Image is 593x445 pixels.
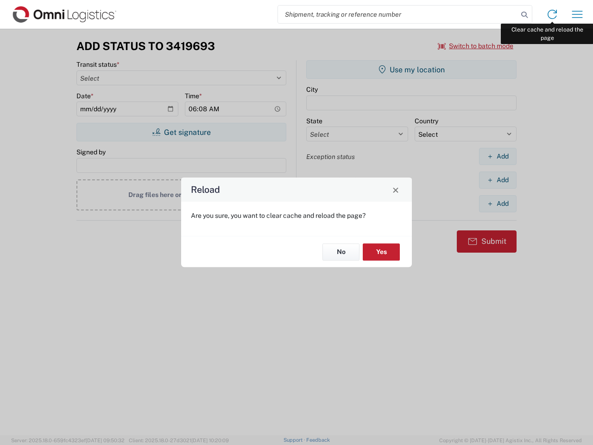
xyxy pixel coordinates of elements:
button: No [322,243,360,261]
p: Are you sure, you want to clear cache and reload the page? [191,211,402,220]
button: Yes [363,243,400,261]
button: Close [389,183,402,196]
input: Shipment, tracking or reference number [278,6,518,23]
h4: Reload [191,183,220,197]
